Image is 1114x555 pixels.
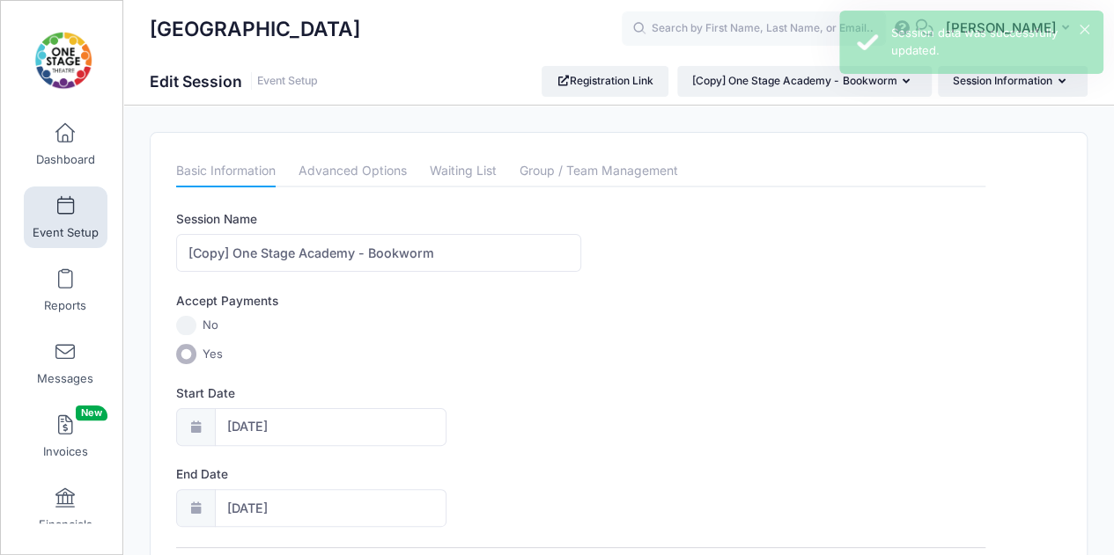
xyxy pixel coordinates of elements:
[176,465,581,483] label: End Date
[24,259,107,321] a: Reports
[891,25,1089,59] div: Session data was successfully updated.
[520,156,678,187] a: Group / Team Management
[176,384,581,402] label: Start Date
[176,156,276,187] a: Basic Information
[37,371,93,386] span: Messages
[33,225,99,240] span: Event Setup
[44,298,86,313] span: Reports
[203,317,218,334] span: No
[76,405,107,420] span: New
[43,444,88,459] span: Invoices
[150,9,360,49] h1: [GEOGRAPHIC_DATA]
[24,332,107,394] a: Messages
[203,346,223,363] span: Yes
[933,9,1088,49] button: [PERSON_NAME]
[176,210,581,228] label: Session Name
[176,234,581,272] input: Session Name
[430,156,497,187] a: Waiting List
[24,113,107,175] a: Dashboard
[30,27,96,93] img: One Stage Theatre
[150,72,318,91] h1: Edit Session
[299,156,407,187] a: Advanced Options
[176,316,196,336] input: No
[622,11,886,47] input: Search by First Name, Last Name, or Email...
[677,66,932,96] button: [Copy] One Stage Academy - Bookworm
[24,186,107,248] a: Event Setup
[257,75,318,88] a: Event Setup
[36,152,95,167] span: Dashboard
[542,66,669,96] a: Registration Link
[938,66,1088,96] button: Session Information
[176,344,196,364] input: Yes
[39,517,92,532] span: Financials
[24,405,107,467] a: InvoicesNew
[24,478,107,540] a: Financials
[692,74,896,87] span: [Copy] One Stage Academy - Bookworm
[176,292,278,310] label: Accept Payments
[1,18,124,102] a: One Stage Theatre
[1080,25,1089,34] button: ×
